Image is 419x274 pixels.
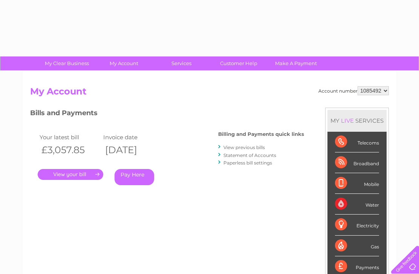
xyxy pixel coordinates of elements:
th: [DATE] [101,142,165,158]
a: . [38,169,103,180]
div: Mobile [335,173,379,194]
td: Your latest bill [38,132,101,142]
div: Gas [335,236,379,256]
h3: Bills and Payments [30,108,304,121]
div: MY SERVICES [327,110,387,131]
th: £3,057.85 [38,142,101,158]
td: Invoice date [101,132,165,142]
a: Make A Payment [265,56,327,70]
div: Electricity [335,215,379,235]
div: Broadband [335,152,379,173]
div: LIVE [339,117,355,124]
h2: My Account [30,86,389,100]
a: Statement of Accounts [223,152,276,158]
a: Customer Help [208,56,270,70]
a: Pay Here [115,169,154,185]
a: Services [150,56,213,70]
div: Water [335,194,379,215]
a: Paperless bill settings [223,160,272,166]
h4: Billing and Payments quick links [218,131,304,137]
a: My Clear Business [36,56,98,70]
div: Telecoms [335,132,379,152]
div: Account number [318,86,389,95]
a: View previous bills [223,145,265,150]
a: My Account [93,56,155,70]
